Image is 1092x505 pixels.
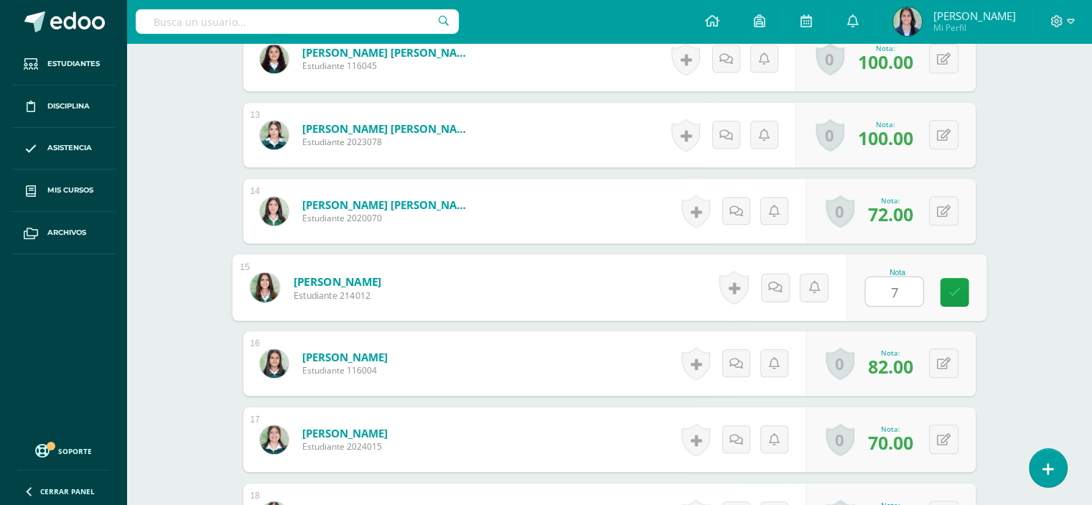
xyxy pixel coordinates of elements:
span: Disciplina [47,101,90,112]
a: Disciplina [11,85,115,128]
a: Estudiantes [11,43,115,85]
span: 100.00 [858,126,913,150]
span: Cerrar panel [40,486,95,496]
a: [PERSON_NAME] [302,350,388,364]
img: 62e92574996ec88c99bdf881e5f38441.png [893,7,922,36]
div: Nota: [858,43,913,53]
span: Estudiante 2024015 [302,440,388,453]
a: 0 [816,119,844,152]
a: Asistencia [11,128,115,170]
img: 622531fd844c7e8a889fe41b9fa8069c.png [260,121,289,149]
div: Nota: [868,424,913,434]
span: Estudiante 116004 [302,364,388,376]
img: ee0c6a826cc61cb4338c68ca2b639c54.png [260,197,289,226]
span: Archivos [47,227,86,238]
img: eafd3bc758dd265966c9aae3be8b188e.png [260,349,289,378]
span: Asistencia [47,142,92,154]
span: Soporte [58,446,92,456]
span: 100.00 [858,50,913,74]
span: Estudiante 2020070 [302,212,475,224]
a: [PERSON_NAME] [PERSON_NAME] [302,45,475,60]
span: Estudiante 116045 [302,60,475,72]
a: Soporte [17,440,109,460]
a: [PERSON_NAME] [302,426,388,440]
div: Nota [864,268,930,276]
span: 70.00 [868,430,913,455]
a: 0 [826,347,854,380]
span: Estudiantes [47,58,100,70]
img: b456a9d1afc215b35500305efdc398e5.png [260,425,289,454]
a: 0 [816,42,844,75]
a: [PERSON_NAME] [PERSON_NAME] [302,198,475,212]
a: Mis cursos [11,170,115,212]
a: [PERSON_NAME] [293,274,381,289]
a: [PERSON_NAME] [PERSON_NAME] [302,121,475,136]
span: Mi Perfil [933,22,1015,34]
span: 82.00 [868,354,913,379]
a: 0 [826,423,854,456]
span: Mis cursos [47,185,93,196]
span: Estudiante 2023078 [302,136,475,148]
a: 0 [826,195,854,228]
span: Estudiante 214012 [293,289,381,302]
a: Archivos [11,212,115,254]
div: Nota: [868,195,913,205]
input: 0-100.0 [865,277,923,306]
div: Nota: [868,348,913,358]
span: [PERSON_NAME] [933,9,1015,23]
img: c48659ddc59f9dd3525ae9f748d3c5e0.png [260,45,289,73]
input: Busca un usuario... [136,9,459,34]
span: 72.00 [868,202,913,226]
img: 40459abb1604f01767fa3ae9c461ad83.png [250,272,279,302]
div: Nota: [858,119,913,129]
